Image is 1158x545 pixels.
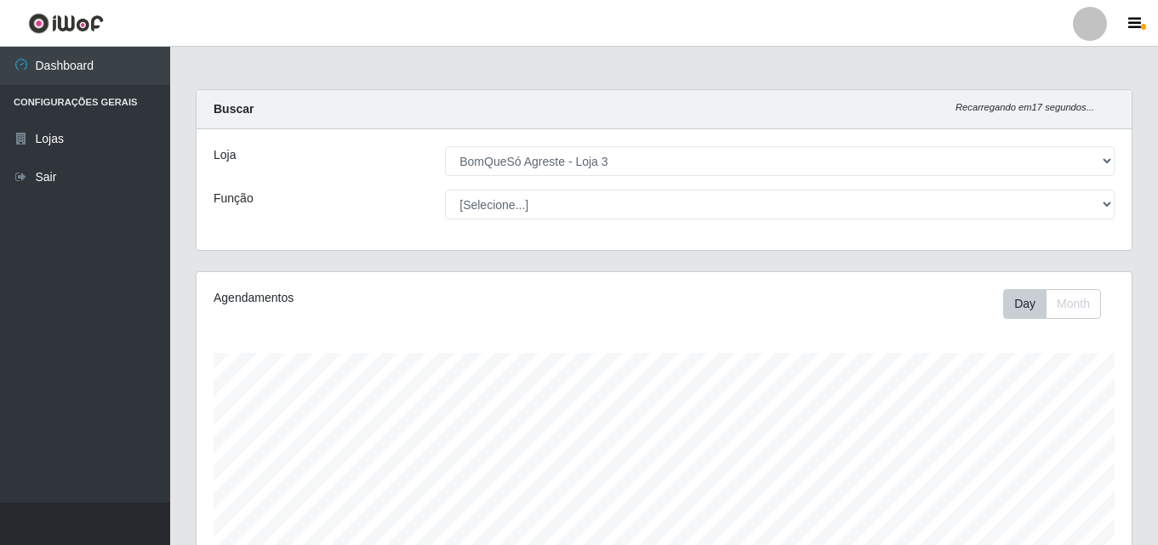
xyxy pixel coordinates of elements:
[214,146,236,164] label: Loja
[955,102,1094,112] i: Recarregando em 17 segundos...
[1046,289,1101,319] button: Month
[214,190,254,207] label: Função
[1003,289,1047,319] button: Day
[214,289,574,307] div: Agendamentos
[214,102,254,116] strong: Buscar
[1003,289,1115,319] div: Toolbar with button groups
[1003,289,1101,319] div: First group
[28,13,104,34] img: CoreUI Logo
